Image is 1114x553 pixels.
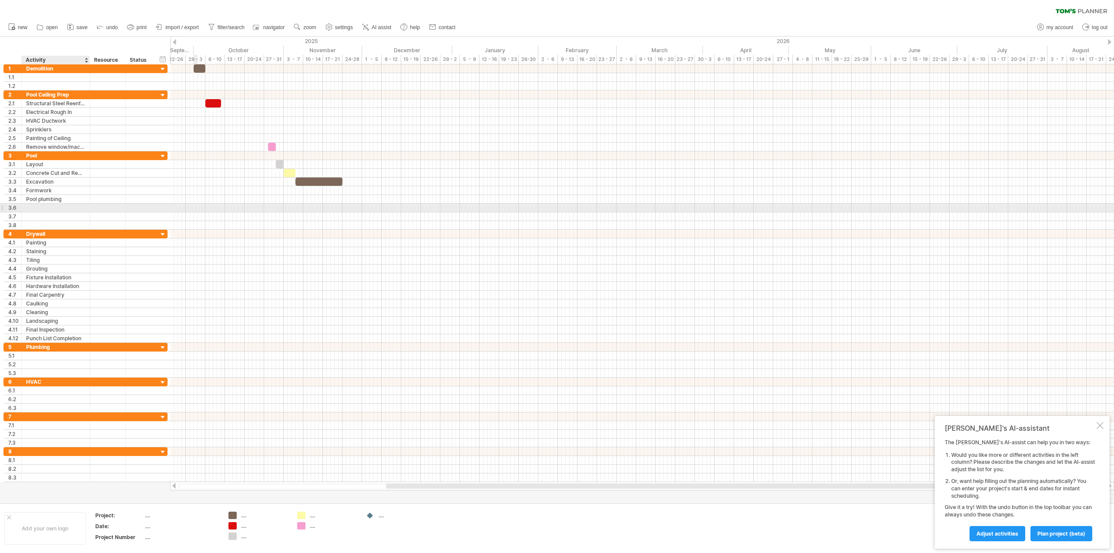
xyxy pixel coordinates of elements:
div: 13 - 17 [734,55,754,64]
div: 3 - 7 [1047,55,1067,64]
div: 10 - 14 [1067,55,1087,64]
div: Final Inspection [26,325,85,334]
div: 20-24 [245,55,264,64]
div: 4.9 [8,308,21,316]
div: June 2026 [871,46,957,55]
div: 4.5 [8,273,21,282]
div: 16 - 20 [656,55,675,64]
div: 19 - 23 [499,55,519,64]
div: Painting of Ceiling [26,134,85,142]
a: Adjust activities [970,526,1025,541]
div: 4 [8,230,21,238]
div: 22-26 [421,55,440,64]
div: 1 - 5 [362,55,382,64]
div: 22-26 [166,55,186,64]
div: 3.1 [8,160,21,168]
div: Add your own logo [4,512,86,545]
div: Fixture Installation [26,273,85,282]
div: 26-30 [519,55,538,64]
div: 13 - 17 [225,55,245,64]
div: 3.5 [8,195,21,203]
div: December 2025 [362,46,452,55]
div: 2 - 6 [617,55,636,64]
span: log out [1092,24,1107,30]
div: 5 - 9 [460,55,480,64]
div: 4.2 [8,247,21,255]
div: 6 - 10 [205,55,225,64]
div: Project Number [95,533,143,541]
div: .... [379,512,426,519]
div: Staining [26,247,85,255]
span: plan project (beta) [1037,530,1085,537]
div: Pool Ceiling Prep [26,90,85,99]
a: undo [94,22,121,33]
div: 4.8 [8,299,21,308]
div: November 2025 [284,46,362,55]
div: HVAC Ductwork [26,117,85,125]
div: .... [310,522,357,530]
span: filter/search [218,24,245,30]
div: 1 - 5 [871,55,891,64]
div: 23 - 27 [597,55,617,64]
div: 3 - 7 [284,55,303,64]
div: 4.1 [8,238,21,247]
div: 4.6 [8,282,21,290]
div: 27 - 1 [773,55,793,64]
a: log out [1080,22,1110,33]
div: Tiling [26,256,85,264]
div: 2.1 [8,99,21,107]
span: navigator [263,24,285,30]
div: July 2026 [957,46,1047,55]
div: 27 - 31 [264,55,284,64]
div: Demolition [26,64,85,73]
a: save [65,22,90,33]
div: 8.1 [8,456,21,464]
div: 4.12 [8,334,21,342]
div: 6 - 10 [969,55,989,64]
div: 17 - 21 [1087,55,1106,64]
div: 2.5 [8,134,21,142]
div: The [PERSON_NAME]'s AI-assist can help you in two ways: Give it a try! With the undo button in th... [945,439,1095,541]
span: import / export [165,24,199,30]
div: 3.4 [8,186,21,194]
div: Remove window/machine access [26,143,85,151]
div: HVAC [26,378,85,386]
div: 7.3 [8,439,21,447]
div: 4.10 [8,317,21,325]
div: Layout [26,160,85,168]
div: May 2026 [789,46,871,55]
span: contact [439,24,456,30]
div: 9 - 13 [558,55,577,64]
div: 13 - 17 [989,55,1008,64]
div: 4 - 8 [793,55,812,64]
div: 6.3 [8,404,21,412]
a: import / export [154,22,201,33]
span: Adjust activities [976,530,1018,537]
span: zoom [303,24,316,30]
a: AI assist [360,22,394,33]
div: 22-26 [930,55,950,64]
div: 20-24 [1008,55,1028,64]
div: Formwork [26,186,85,194]
div: 8 - 12 [382,55,401,64]
div: .... [145,523,218,530]
a: my account [1035,22,1076,33]
div: 3.6 [8,204,21,212]
div: Concrete Cut and Removales [26,169,85,177]
div: October 2025 [194,46,284,55]
div: 23 - 27 [675,55,695,64]
div: 7 [8,412,21,421]
div: 4.11 [8,325,21,334]
div: 29 - 3 [950,55,969,64]
div: 2.2 [8,108,21,116]
span: save [77,24,87,30]
div: 5 [8,343,21,351]
div: 6 - 10 [715,55,734,64]
span: open [46,24,58,30]
div: 12 - 16 [480,55,499,64]
div: January 2026 [452,46,538,55]
div: 7.1 [8,421,21,429]
div: 5.1 [8,352,21,360]
div: 20-24 [754,55,773,64]
div: Painting [26,238,85,247]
